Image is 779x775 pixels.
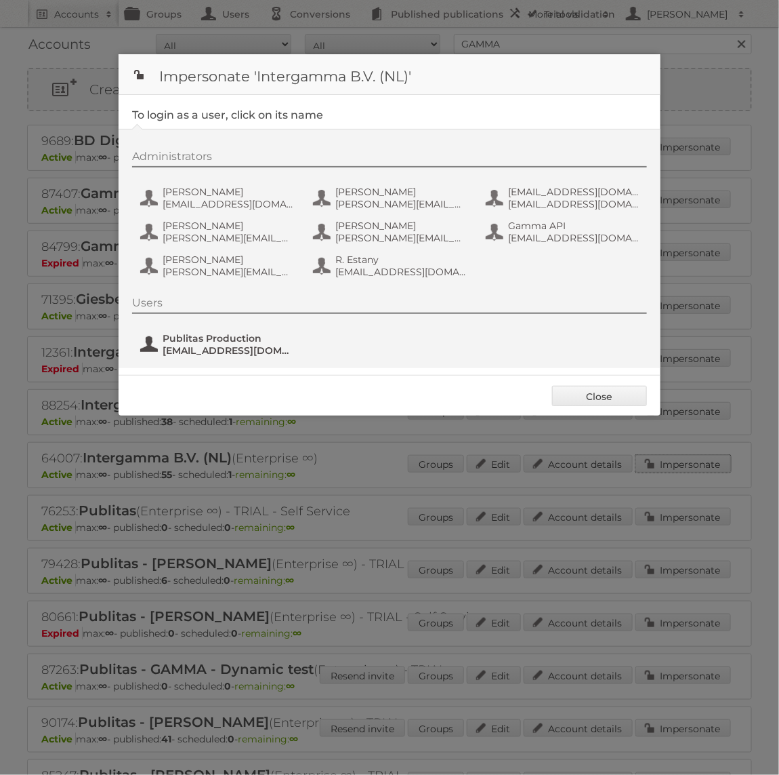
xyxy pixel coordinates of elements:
[335,220,467,232] span: [PERSON_NAME]
[484,218,644,245] button: Gamma API [EMAIL_ADDRESS][DOMAIN_NAME]
[312,218,471,245] button: [PERSON_NAME] [PERSON_NAME][EMAIL_ADDRESS][DOMAIN_NAME]
[139,184,298,212] button: [PERSON_NAME] [EMAIL_ADDRESS][DOMAIN_NAME]
[139,252,298,279] button: [PERSON_NAME] [PERSON_NAME][EMAIL_ADDRESS][DOMAIN_NAME]
[508,220,639,232] span: Gamma API
[139,331,298,358] button: Publitas Production [EMAIL_ADDRESS][DOMAIN_NAME]
[132,108,323,121] legend: To login as a user, click on its name
[163,198,294,210] span: [EMAIL_ADDRESS][DOMAIN_NAME]
[163,232,294,244] span: [PERSON_NAME][EMAIL_ADDRESS][DOMAIN_NAME]
[163,332,294,344] span: Publitas Production
[163,220,294,232] span: [PERSON_NAME]
[335,254,467,266] span: R. Estany
[163,266,294,278] span: [PERSON_NAME][EMAIL_ADDRESS][DOMAIN_NAME]
[508,198,639,210] span: [EMAIL_ADDRESS][DOMAIN_NAME]
[508,186,639,198] span: [EMAIL_ADDRESS][DOMAIN_NAME]
[335,266,467,278] span: [EMAIL_ADDRESS][DOMAIN_NAME]
[552,386,647,406] a: Close
[132,296,647,314] div: Users
[335,186,467,198] span: [PERSON_NAME]
[312,252,471,279] button: R. Estany [EMAIL_ADDRESS][DOMAIN_NAME]
[335,198,467,210] span: [PERSON_NAME][EMAIL_ADDRESS][DOMAIN_NAME]
[119,54,660,95] h1: Impersonate 'Intergamma B.V. (NL)'
[508,232,639,244] span: [EMAIL_ADDRESS][DOMAIN_NAME]
[484,184,644,212] button: [EMAIL_ADDRESS][DOMAIN_NAME] [EMAIL_ADDRESS][DOMAIN_NAME]
[132,150,647,167] div: Administrators
[335,232,467,244] span: [PERSON_NAME][EMAIL_ADDRESS][DOMAIN_NAME]
[163,186,294,198] span: [PERSON_NAME]
[139,218,298,245] button: [PERSON_NAME] [PERSON_NAME][EMAIL_ADDRESS][DOMAIN_NAME]
[163,254,294,266] span: [PERSON_NAME]
[163,344,294,357] span: [EMAIL_ADDRESS][DOMAIN_NAME]
[312,184,471,212] button: [PERSON_NAME] [PERSON_NAME][EMAIL_ADDRESS][DOMAIN_NAME]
